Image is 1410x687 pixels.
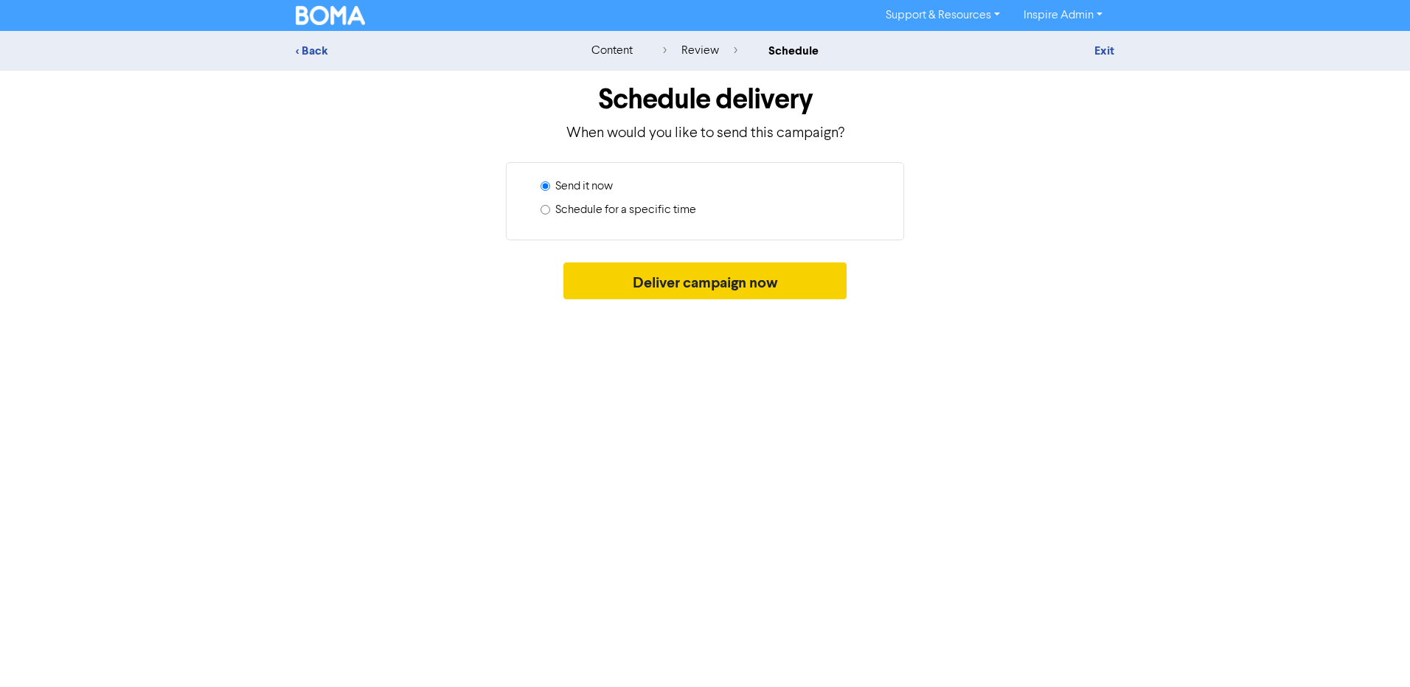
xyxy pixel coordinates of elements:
[1012,4,1114,27] a: Inspire Admin
[874,4,1012,27] a: Support & Resources
[1094,43,1114,58] a: Exit
[768,42,819,60] div: schedule
[563,262,847,299] button: Deliver campaign now
[296,6,365,25] img: BOMA Logo
[1336,616,1410,687] iframe: Chat Widget
[663,42,737,60] div: review
[296,83,1114,116] h1: Schedule delivery
[555,201,696,219] label: Schedule for a specific time
[296,42,554,60] div: < Back
[555,178,613,195] label: Send it now
[296,122,1114,144] p: When would you like to send this campaign?
[591,42,633,60] div: content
